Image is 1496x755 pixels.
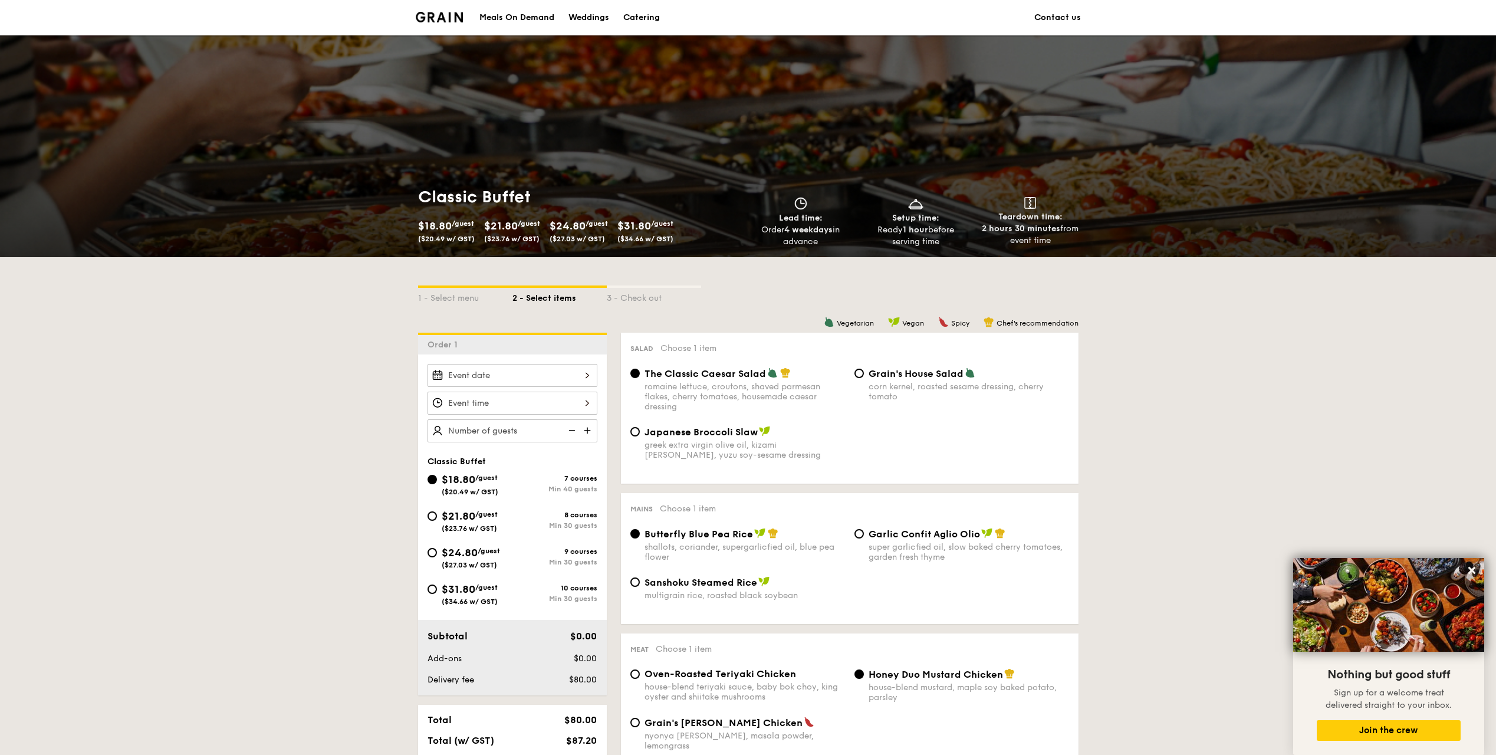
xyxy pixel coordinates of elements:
span: Sanshoku Steamed Rice [645,577,757,588]
strong: 2 hours 30 minutes [982,224,1060,234]
input: Butterfly Blue Pea Riceshallots, coriander, supergarlicfied oil, blue pea flower [630,529,640,539]
img: icon-chef-hat.a58ddaea.svg [1004,668,1015,679]
span: Vegetarian [837,319,874,327]
span: ($27.03 w/ GST) [442,561,497,569]
img: icon-dish.430c3a2e.svg [907,197,925,210]
span: Grain's [PERSON_NAME] Chicken [645,717,803,728]
strong: 1 hour [903,225,928,235]
input: $21.80/guest($23.76 w/ GST)8 coursesMin 30 guests [428,511,437,521]
span: Subtotal [428,631,468,642]
span: $21.80 [484,219,518,232]
span: Setup time: [892,213,939,223]
span: /guest [478,547,500,555]
span: ($27.03 w/ GST) [550,235,605,243]
span: Vegan [902,319,924,327]
span: Add-ons [428,654,462,664]
img: icon-chef-hat.a58ddaea.svg [984,317,994,327]
input: $18.80/guest($20.49 w/ GST)7 coursesMin 40 guests [428,475,437,484]
span: Garlic Confit Aglio Olio [869,528,980,540]
span: Japanese Broccoli Slaw [645,426,758,438]
div: house-blend teriyaki sauce, baby bok choy, king oyster and shiitake mushrooms [645,682,845,702]
strong: 4 weekdays [784,225,833,235]
span: ($34.66 w/ GST) [442,598,498,606]
div: corn kernel, roasted sesame dressing, cherry tomato [869,382,1069,402]
span: Grain's House Salad [869,368,964,379]
span: ($20.49 w/ GST) [442,488,498,496]
div: 1 - Select menu [418,288,512,304]
span: $31.80 [617,219,651,232]
img: icon-chef-hat.a58ddaea.svg [995,528,1005,539]
img: icon-vegetarian.fe4039eb.svg [824,317,834,327]
img: DSC07876-Edit02-Large.jpeg [1293,558,1484,652]
span: $24.80 [550,219,586,232]
div: Min 40 guests [512,485,597,493]
img: icon-chef-hat.a58ddaea.svg [780,367,791,378]
img: icon-chef-hat.a58ddaea.svg [768,528,778,539]
input: $31.80/guest($34.66 w/ GST)10 coursesMin 30 guests [428,585,437,594]
div: 3 - Check out [607,288,701,304]
input: Garlic Confit Aglio Oliosuper garlicfied oil, slow baked cherry tomatoes, garden fresh thyme [854,529,864,539]
input: Honey Duo Mustard Chickenhouse-blend mustard, maple soy baked potato, parsley [854,669,864,679]
span: Choose 1 item [660,504,716,514]
div: Order in advance [748,224,854,248]
div: Min 30 guests [512,595,597,603]
input: Event time [428,392,597,415]
span: $21.80 [442,510,475,523]
span: $80.00 [564,714,597,726]
span: Total (w/ GST) [428,735,494,746]
a: Logotype [416,12,463,22]
div: Min 30 guests [512,558,597,566]
h1: Classic Buffet [418,186,744,208]
div: Min 30 guests [512,521,597,530]
span: /guest [475,583,498,592]
img: icon-vegan.f8ff3823.svg [888,317,900,327]
input: $24.80/guest($27.03 w/ GST)9 coursesMin 30 guests [428,548,437,557]
img: icon-vegan.f8ff3823.svg [758,576,770,587]
span: $24.80 [442,546,478,559]
img: icon-clock.2db775ea.svg [792,197,810,210]
img: icon-reduce.1d2dbef1.svg [562,419,580,442]
img: Grain [416,12,463,22]
button: Close [1462,561,1481,580]
span: /guest [651,219,673,228]
input: Oven-Roasted Teriyaki Chickenhouse-blend teriyaki sauce, baby bok choy, king oyster and shiitake ... [630,669,640,679]
span: Total [428,714,452,726]
div: multigrain rice, roasted black soybean [645,590,845,600]
span: /guest [475,510,498,518]
img: icon-spicy.37a8142b.svg [938,317,949,327]
span: Sign up for a welcome treat delivered straight to your inbox. [1326,688,1452,710]
div: 9 courses [512,547,597,556]
div: from event time [978,223,1083,247]
span: Delivery fee [428,675,474,685]
span: Honey Duo Mustard Chicken [869,669,1003,680]
span: /guest [475,474,498,482]
span: Spicy [951,319,969,327]
span: /guest [586,219,608,228]
span: Choose 1 item [660,343,716,353]
span: ($20.49 w/ GST) [418,235,475,243]
span: Classic Buffet [428,457,486,467]
img: icon-vegetarian.fe4039eb.svg [767,367,778,378]
img: icon-vegan.f8ff3823.svg [981,528,993,539]
span: Salad [630,344,653,353]
img: icon-vegetarian.fe4039eb.svg [965,367,975,378]
div: 2 - Select items [512,288,607,304]
span: $0.00 [570,631,597,642]
div: greek extra virgin olive oil, kizami [PERSON_NAME], yuzu soy-sesame dressing [645,440,845,460]
div: nyonya [PERSON_NAME], masala powder, lemongrass [645,731,845,751]
div: 8 courses [512,511,597,519]
span: $31.80 [442,583,475,596]
img: icon-add.58712e84.svg [580,419,597,442]
span: Mains [630,505,653,513]
span: $18.80 [442,473,475,486]
span: ($34.66 w/ GST) [617,235,673,243]
span: Teardown time: [998,212,1063,222]
button: Join the crew [1317,720,1461,741]
div: Ready before serving time [863,224,968,248]
input: Event date [428,364,597,387]
span: Chef's recommendation [997,319,1079,327]
span: /guest [518,219,540,228]
img: icon-spicy.37a8142b.svg [804,717,814,727]
img: icon-vegan.f8ff3823.svg [754,528,766,539]
span: $0.00 [574,654,597,664]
